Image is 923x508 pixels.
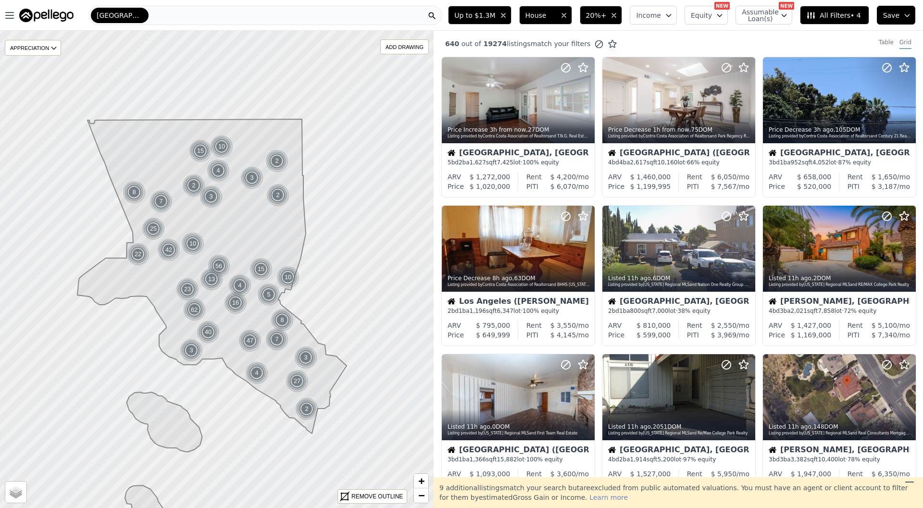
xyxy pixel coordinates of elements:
img: g1.png [286,370,309,393]
div: 15 [249,258,273,281]
div: 62 [182,297,207,322]
div: Rent [848,469,863,479]
span: 800 [630,308,641,314]
img: g2.png [182,297,207,322]
a: Listed 11h ago,148DOMListing provided by[US_STATE] Regional MLSand Real Consultants Mortgage Real... [762,354,915,495]
span: 640 [445,40,459,48]
time: 2025-09-30 07:01 [788,423,811,430]
div: Listed , 2 DOM [769,274,911,282]
img: g1.png [189,139,212,162]
a: Layers [5,482,26,503]
div: [GEOGRAPHIC_DATA], [GEOGRAPHIC_DATA] [608,446,749,456]
time: 2025-09-30 07:30 [788,275,811,282]
div: 3 [180,339,203,362]
img: House [608,149,616,157]
img: g1.png [294,346,318,369]
div: Rent [848,321,863,330]
a: Price Decrease 3h ago,105DOMListing provided byContra Costa Association of Realtorsand Century 21... [762,57,915,198]
span: $ 3,600 [550,470,576,478]
div: /mo [860,330,910,340]
div: [PERSON_NAME], [GEOGRAPHIC_DATA] [769,446,910,456]
div: Listing provided by [US_STATE] Regional MLS and First Team Real Estate [448,431,590,436]
img: g1.png [197,321,220,344]
div: PITI [687,182,699,191]
div: 47 [238,329,262,352]
div: PITI [848,330,860,340]
div: 22 [126,243,150,266]
img: House [448,297,455,305]
span: $ 3,187 [872,183,897,190]
span: 6,347 [497,308,513,314]
span: 1,914 [630,456,647,463]
img: House [769,446,776,454]
div: 10 [276,266,299,289]
div: PITI [526,330,538,340]
img: House [608,446,616,454]
div: ARV [448,321,461,330]
div: 2 bd 1 ba sqft lot · 100% equity [448,307,589,315]
div: 40 [197,321,220,344]
div: ARV [608,172,622,182]
div: Price Decrease , 105 DOM [769,126,911,134]
span: − [418,489,424,501]
div: 42 [157,238,180,261]
a: Zoom out [414,488,428,503]
button: Income [630,6,677,25]
div: /mo [699,330,749,340]
div: Price Decrease , 63 DOM [448,274,590,282]
span: Income [636,11,661,20]
span: Up to $1.3M [454,11,495,20]
div: ARV [448,172,461,182]
span: 10,400 [818,456,838,463]
img: g1.png [181,232,205,255]
div: [GEOGRAPHIC_DATA], [GEOGRAPHIC_DATA] [769,149,910,159]
div: Listing provided by Contra Costa Association of Realtors and BHHS [US_STATE] Properties [448,282,590,288]
div: /mo [542,469,589,479]
img: g1.png [150,190,173,213]
div: /mo [863,172,910,182]
img: g1.png [271,309,294,332]
a: Listed 11h ago,0DOMListing provided by[US_STATE] Regional MLSand First Team Real EstateHouse[GEOG... [441,354,594,495]
span: House [525,11,556,20]
span: $ 810,000 [636,322,671,329]
div: 8 [271,309,294,332]
button: All Filters• 4 [800,6,869,25]
span: $ 1,427,000 [791,322,832,329]
div: NEW [779,2,794,10]
div: 3 [294,346,317,369]
span: Save [883,11,899,20]
div: 9 additional listing s match your search but are excluded from public automated valuations. You m... [434,477,923,508]
div: /mo [538,182,589,191]
span: $ 3,550 [550,322,576,329]
a: Zoom in [414,474,428,488]
div: Rent [687,469,702,479]
span: $ 795,000 [476,322,510,329]
div: Price [448,182,464,191]
button: 20%+ [580,6,623,25]
img: g1.png [276,266,300,289]
span: 5,200 [657,456,674,463]
img: g1.png [249,258,273,281]
button: Save [877,6,915,25]
div: [PERSON_NAME], [GEOGRAPHIC_DATA] [769,297,910,307]
span: $ 7,340 [872,331,897,339]
span: $ 1,199,995 [630,183,671,190]
div: 4 [207,159,230,182]
img: House [769,149,776,157]
img: g1.png [257,283,281,306]
div: 10 [181,232,204,255]
button: Equity [685,6,728,25]
div: 23 [176,278,199,301]
span: 4,052 [812,159,829,166]
span: 7,425 [497,159,513,166]
div: Price [769,330,785,340]
span: $ 6,350 [872,470,897,478]
time: 2025-09-30 07:01 [627,423,651,430]
img: g1.png [265,149,289,173]
div: Rent [848,172,863,182]
img: g1.png [266,184,290,207]
div: Price [448,330,464,340]
div: 2 bd 1 ba sqft lot · 38% equity [608,307,749,315]
div: Listing provided by Contra Costa Association of Realtors and Park Regency Realty [608,134,750,139]
span: $ 3,969 [711,331,736,339]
